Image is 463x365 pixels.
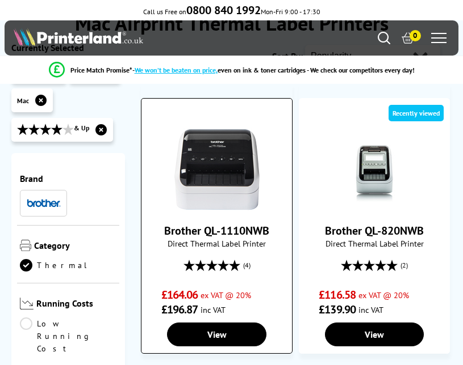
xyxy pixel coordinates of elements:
span: inc VAT [201,304,226,315]
img: Printerland Logo [14,28,143,46]
span: (4) [243,254,251,276]
a: View [325,322,424,346]
li: modal_Promise [6,60,457,80]
a: Thermal [20,259,116,271]
b: 0800 840 1992 [186,3,261,18]
span: £139.90 [319,302,356,317]
span: Price Match Promise* [70,66,132,74]
a: Brother QL-820NWB [325,223,424,238]
span: Mac [17,96,29,105]
span: £116.58 [319,287,356,302]
a: Brother QL-820NWB [332,203,417,214]
span: & Up [17,124,89,136]
img: Brother QL-1110NWB [174,127,260,212]
a: Search [378,32,390,44]
div: Recently viewed [389,105,444,121]
img: Brother [27,199,61,207]
a: Printerland Logo [14,28,231,48]
a: 0 [402,32,414,44]
img: Brother QL-820NWB [332,127,417,212]
a: Brother QL-1110NWB [164,223,269,238]
span: inc VAT [358,304,383,315]
a: Brother [27,196,61,210]
span: Direct Thermal Label Printer [147,238,286,249]
span: ex VAT @ 20% [358,290,409,300]
span: Category [34,240,116,253]
img: Category [20,240,31,251]
span: 0 [410,30,421,41]
span: (2) [401,254,408,276]
a: View [167,322,266,346]
div: - even on ink & toner cartridges - We check our competitors every day! [132,66,415,74]
a: Brother QL-1110NWB [174,203,260,214]
span: Brand [20,173,116,184]
span: We won’t be beaten on price, [135,66,218,74]
span: Direct Thermal Label Printer [305,238,444,249]
span: £164.06 [161,287,198,302]
a: Low Running Cost [20,317,116,355]
img: Running Costs [20,298,34,309]
a: 0800 840 1992 [186,7,261,16]
span: ex VAT @ 20% [201,290,251,300]
span: Running Costs [36,298,116,312]
span: £196.87 [161,302,198,317]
